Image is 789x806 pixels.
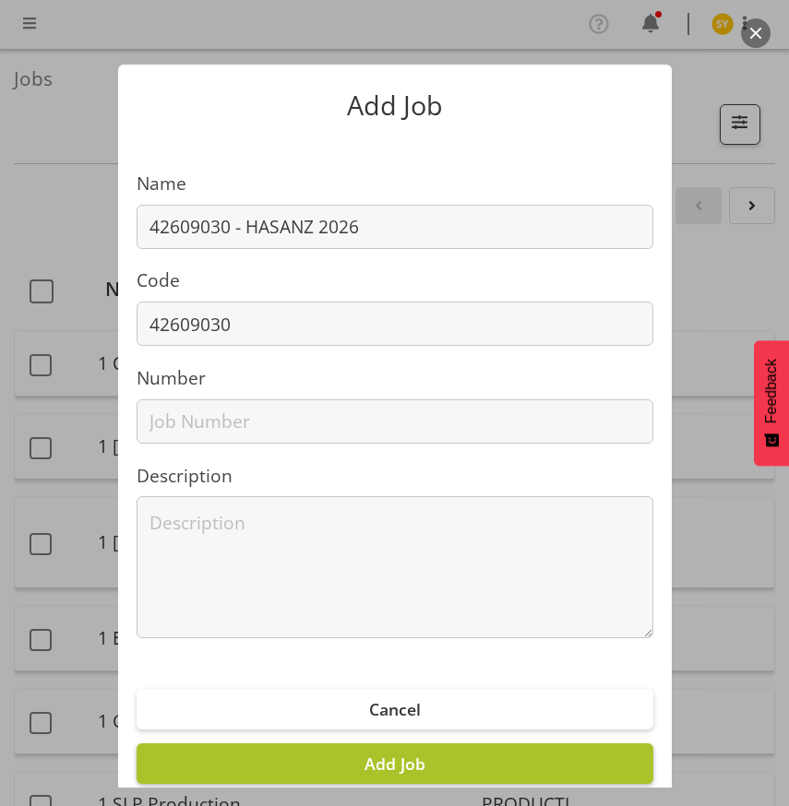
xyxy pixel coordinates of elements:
[137,302,653,346] input: Job Code
[137,743,653,784] button: Add Job
[137,171,653,197] label: Name
[137,399,653,444] input: Job Number
[137,463,653,490] label: Description
[137,205,653,249] input: Job Name
[763,359,780,423] span: Feedback
[137,365,653,392] label: Number
[754,340,789,466] button: Feedback - Show survey
[137,689,653,729] button: Cancel
[365,753,425,775] span: Add Job
[137,92,653,119] p: Add Job
[369,698,421,720] span: Cancel
[137,267,653,294] label: Code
